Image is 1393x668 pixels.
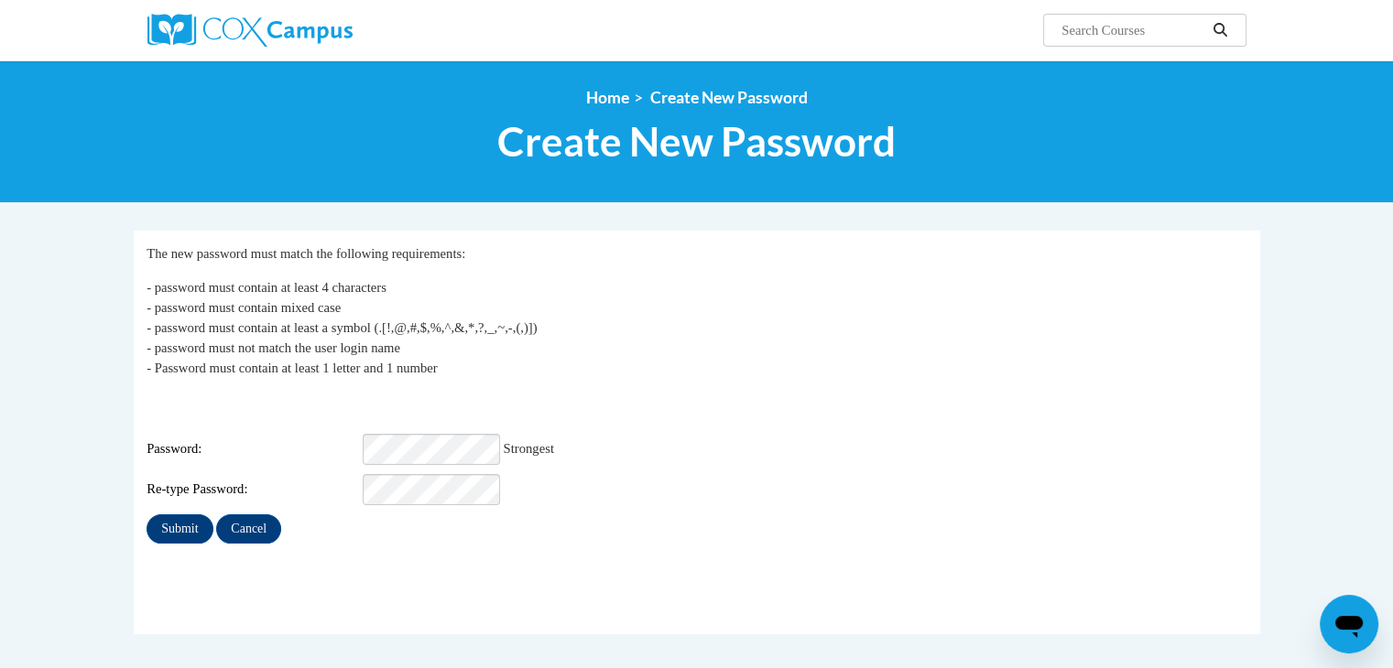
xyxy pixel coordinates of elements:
img: Cox Campus [147,14,353,47]
input: Cancel [216,514,281,544]
iframe: Button to launch messaging window [1320,595,1378,653]
span: Strongest [504,441,554,456]
span: Create New Password [497,117,896,166]
a: Home [586,88,629,107]
a: Cox Campus [147,14,495,47]
span: - password must contain at least 4 characters - password must contain mixed case - password must ... [147,280,537,375]
span: The new password must match the following requirements: [147,246,465,261]
span: Password: [147,439,359,459]
span: Re-type Password: [147,479,359,500]
button: Search [1206,19,1234,41]
input: Search Courses [1060,19,1206,41]
input: Submit [147,514,212,544]
span: Create New Password [650,88,808,107]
